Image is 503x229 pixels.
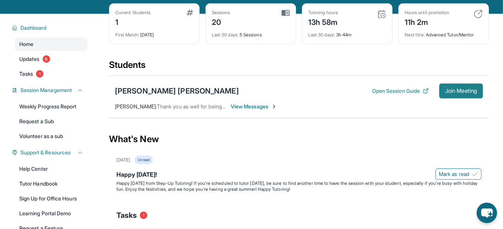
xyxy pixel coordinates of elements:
[116,180,481,192] p: Happy [DATE] from Step-Up Tutoring! If you're scheduled to tutor [DATE], be sure to find another ...
[282,10,290,16] img: card
[15,100,88,113] a: Weekly Progress Report
[17,24,83,32] button: Dashboard
[20,86,72,94] span: Session Management
[116,170,481,180] div: Happy [DATE]!
[439,170,469,178] span: Mark as read
[15,52,88,66] a: Updates6
[271,104,277,109] img: Chevron-Right
[212,27,290,38] div: 5 Sessions
[439,84,483,98] button: Join Meeting
[15,130,88,143] a: Volunteer as a sub
[405,32,425,37] span: Next title :
[472,171,478,177] img: Mark as read
[405,27,483,38] div: Advanced Tutor/Mentor
[109,59,489,75] div: Students
[19,40,33,48] span: Home
[20,149,70,156] span: Support & Resources
[116,157,130,163] div: [DATE]
[474,10,483,19] img: card
[116,210,137,220] span: Tasks
[115,27,193,38] div: [DATE]
[231,103,277,110] span: View Messages
[19,70,33,78] span: Tasks
[377,10,386,19] img: card
[477,203,497,223] button: chat-button
[308,27,386,38] div: 3h 44m
[15,177,88,190] a: Tutor Handbook
[15,37,88,51] a: Home
[15,67,88,81] a: Tasks1
[212,32,239,37] span: Last 30 days :
[15,162,88,176] a: Help Center
[109,123,489,156] div: What's New
[405,16,449,27] div: 11h 2m
[212,10,230,16] div: Sessions
[17,149,83,156] button: Support & Resources
[187,10,193,16] img: card
[17,86,83,94] button: Session Management
[405,10,449,16] div: Hours until promotion
[115,10,151,16] div: Current Students
[308,32,335,37] span: Last 30 days :
[308,10,338,16] div: Tutoring hours
[19,55,40,63] span: Updates
[115,16,151,27] div: 1
[115,86,239,96] div: [PERSON_NAME] [PERSON_NAME]
[135,156,152,164] div: Unread
[140,212,147,219] span: 1
[36,70,43,78] span: 1
[157,103,385,109] span: Thank you as well for being so flexible, and I apologize for the computer trouble. See you at 1 pm!
[212,16,230,27] div: 20
[15,207,88,220] a: Learning Portal Demo
[372,87,429,95] button: Open Session Guide
[308,16,338,27] div: 13h 58m
[43,55,50,63] span: 6
[445,89,477,93] span: Join Meeting
[20,24,47,32] span: Dashboard
[15,115,88,128] a: Request a Sub
[435,169,481,180] button: Mark as read
[115,103,157,109] span: [PERSON_NAME] :
[15,192,88,205] a: Sign Up for Office Hours
[115,32,139,37] span: First Match :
